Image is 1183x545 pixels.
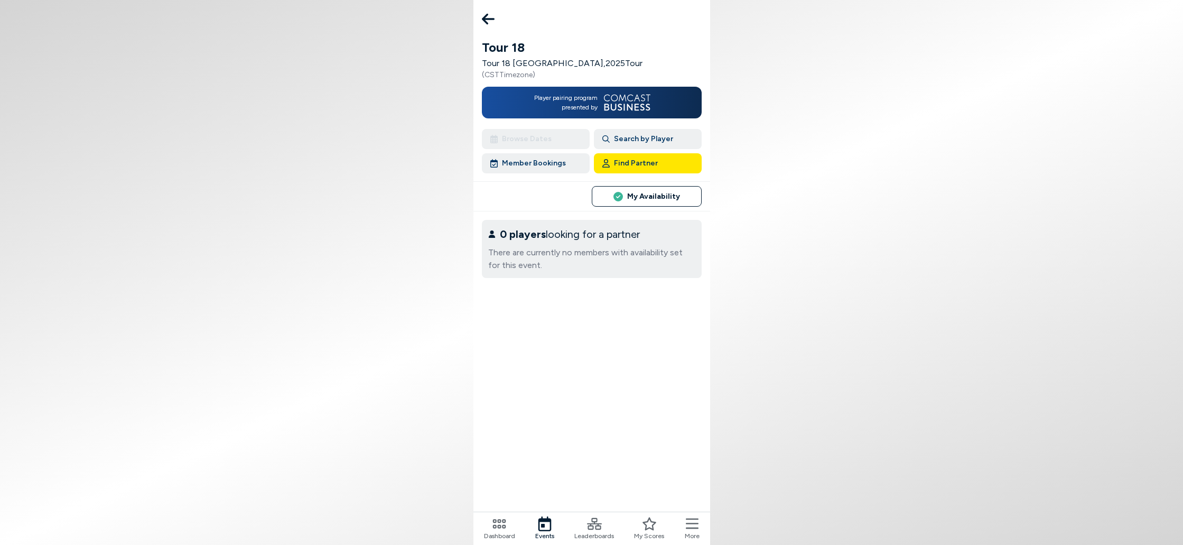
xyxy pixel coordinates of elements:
[533,93,598,112] span: Player pairing program presented by
[482,129,590,149] button: Browse Dates
[482,38,525,57] h1: Tour 18
[482,57,642,70] div: Tour 18 [GEOGRAPHIC_DATA] , 2025 Tour
[594,129,702,149] button: Search by Player
[634,531,664,541] span: My Scores
[484,516,515,541] a: Dashboard
[574,516,614,541] a: Leaderboards
[535,531,554,541] span: Events
[594,153,702,173] button: Find Partner
[634,516,664,541] a: My Scores
[574,531,614,541] span: Leaderboards
[484,531,515,541] span: Dashboard
[488,246,695,272] div: There are currently no members with availability set for this event.
[592,186,702,207] button: My Availability
[482,70,535,80] div: ( CST Timezone)
[500,226,546,242] span: 0 players
[685,516,700,541] button: More
[488,226,695,242] div: looking for a partner
[685,531,700,541] span: More
[535,516,554,541] a: Events
[482,153,590,173] button: Member Bookings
